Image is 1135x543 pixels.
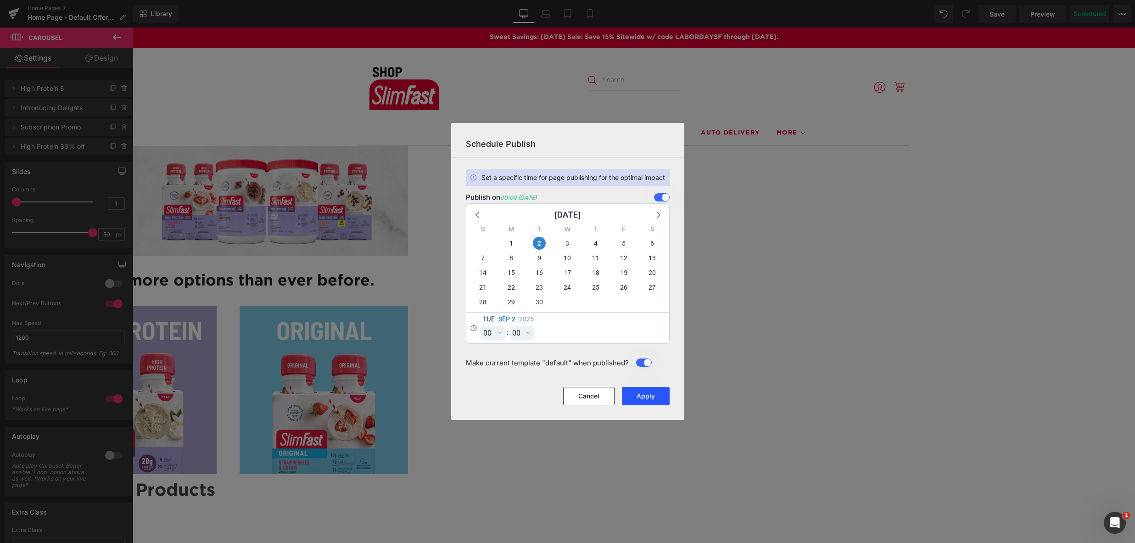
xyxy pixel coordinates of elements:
[646,266,659,279] span: Saturday, September 20, 2025
[646,281,659,294] span: Saturday, September 27, 2025
[554,208,581,221] div: [DATE]
[1123,512,1130,519] span: 1
[107,278,275,447] img: Intermittent Fasting Products
[437,97,496,114] a: Bundles & Kits
[500,194,537,201] em: 00:00 [DATE]
[561,252,574,264] span: Wednesday, September 10, 2025
[589,266,602,279] span: Thursday, September 18, 2025
[505,252,518,264] span: Monday, September 8, 2025
[330,97,366,114] a: Shakes
[525,224,553,236] div: T
[497,224,525,236] div: M
[561,237,574,250] span: Wednesday, September 3, 2025
[617,237,630,250] span: Friday, September 5, 2025
[644,97,673,114] a: More
[483,314,495,324] span: Tue
[617,266,630,279] span: Friday, September 19, 2025
[466,193,537,202] h3: Publish on
[563,387,615,405] button: Cancel
[533,296,546,308] span: Tuesday, September 30, 2025
[513,97,552,114] a: Lifestyle
[533,266,546,279] span: Tuesday, September 16, 2025
[505,266,518,279] span: Monday, September 15, 2025
[357,6,646,15] span: Sweet Savings: [DATE] Sale: Save 15% Sitewide w/ code LABORDAYSF through [DATE].
[760,53,773,66] img: shopping cart
[226,29,318,90] img: Slimfast Shop homepage
[505,296,518,308] span: Monday, September 29, 2025
[466,138,670,150] h3: Schedule Publish
[622,387,670,405] button: Apply
[561,266,574,279] span: Wednesday, September 17, 2025
[589,281,602,294] span: Thursday, September 25, 2025
[533,237,546,250] span: Tuesday, September 2, 2025
[568,97,627,114] a: Auto Delivery
[481,174,665,181] h2: Set a specific time for page publishing for the optimal impact
[589,252,602,264] span: Thursday, September 11, 2025
[561,281,574,294] span: Wednesday, September 24, 2025
[519,314,534,324] span: 2025
[512,314,515,324] span: 2
[226,93,777,118] nav: Main navigation
[554,224,581,236] div: W
[476,281,489,294] span: Sunday, September 21, 2025
[646,252,659,264] span: Saturday, September 13, 2025
[638,224,666,236] div: S
[469,224,497,236] div: S
[617,252,630,264] span: Friday, September 12, 2025
[505,237,518,250] span: Monday, September 1, 2025
[589,237,602,250] span: Thursday, September 4, 2025
[476,296,489,308] span: Sunday, September 28, 2025
[476,252,489,264] span: Sunday, September 7, 2025
[533,252,546,264] span: Tuesday, September 9, 2025
[1104,512,1126,534] iframe: Intercom live chat
[498,314,510,324] span: Sep
[476,266,489,279] span: Sunday, September 14, 2025
[617,281,630,294] span: Friday, September 26, 2025
[455,43,547,63] input: Search
[383,97,420,114] a: Snacks
[610,224,638,236] div: F
[507,328,509,338] span: :
[533,281,546,294] span: Tuesday, September 23, 2025
[455,48,464,57] button: Search
[466,359,629,367] h3: Make current template "default" when published?
[581,224,609,236] div: T
[505,281,518,294] span: Monday, September 22, 2025
[646,237,659,250] span: Saturday, September 6, 2025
